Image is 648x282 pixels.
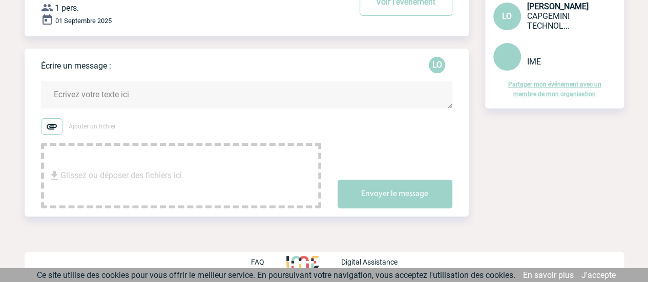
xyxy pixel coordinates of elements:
[527,57,541,67] span: IME
[60,150,182,201] span: Glissez ou déposer des fichiers ici
[48,169,60,182] img: file_download.svg
[69,123,116,130] span: Ajouter un fichier
[250,258,264,266] p: FAQ
[41,61,111,71] p: Écrire un message :
[527,2,589,11] span: [PERSON_NAME]
[527,11,570,31] span: CAPGEMINI TECHNOLOGY SERVICES
[286,256,318,268] img: http://www.idealmeetingsevents.fr/
[429,57,445,73] p: LO
[429,57,445,73] div: Leila OBREMSKI
[55,3,79,13] span: 1 pers.
[341,258,398,266] p: Digital Assistance
[502,11,512,21] span: LO
[581,270,616,280] a: J'accepte
[508,81,601,98] a: Partager mon événement avec un membre de mon organisation
[523,270,574,280] a: En savoir plus
[55,17,112,25] span: 01 Septembre 2025
[37,270,515,280] span: Ce site utilise des cookies pour vous offrir le meilleur service. En poursuivant votre navigation...
[338,180,452,208] button: Envoyer le message
[250,256,286,266] a: FAQ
